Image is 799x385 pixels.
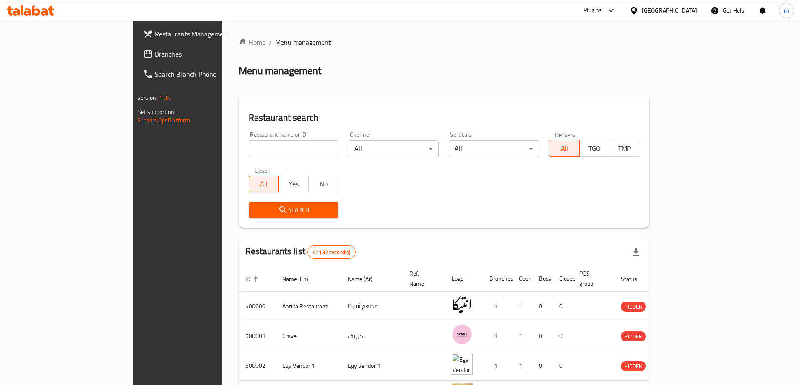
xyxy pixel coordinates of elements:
button: TGO [579,140,609,157]
img: Antika Restaurant [452,294,473,315]
button: All [549,140,579,157]
td: 1 [483,321,512,351]
td: 0 [532,351,552,381]
td: 1 [512,351,532,381]
span: 1.0.0 [159,92,172,103]
a: Restaurants Management [136,24,266,44]
div: HIDDEN [621,361,646,371]
a: Search Branch Phone [136,64,266,84]
img: Egy Vendor 1 [452,354,473,375]
span: Branches [155,49,260,59]
span: TGO [583,142,606,155]
span: ID [245,274,261,284]
h2: Restaurant search [249,111,640,124]
span: Get support on: [137,106,176,117]
span: TMP [613,142,636,155]
span: Status [621,274,648,284]
th: Logo [445,266,483,292]
div: [GEOGRAPHIC_DATA] [642,6,697,15]
td: 1 [512,321,532,351]
td: 1 [483,292,512,321]
span: Name (En) [282,274,319,284]
div: All [449,140,539,157]
span: Search [255,205,332,215]
td: 1 [512,292,532,321]
span: Version: [137,92,158,103]
h2: Menu management [239,64,321,78]
td: Egy Vendor 1 [276,351,341,381]
td: Antika Restaurant [276,292,341,321]
div: Total records count [307,245,356,259]
input: Search for restaurant name or ID.. [249,140,339,157]
span: HIDDEN [621,332,646,341]
button: Yes [278,176,309,192]
td: 0 [552,292,573,321]
td: Egy Vendor 1 [341,351,403,381]
button: TMP [609,140,639,157]
th: Closed [552,266,573,292]
label: Upsell [255,167,270,173]
button: No [308,176,338,192]
div: Plugins [583,5,602,16]
td: 0 [552,351,573,381]
span: No [312,178,335,190]
h2: Restaurants list [245,245,356,259]
span: Name (Ar) [348,274,383,284]
div: Export file [626,242,646,262]
th: Branches [483,266,512,292]
td: 0 [532,321,552,351]
td: 1 [483,351,512,381]
td: مطعم أنتيكا [341,292,403,321]
td: Crave [276,321,341,351]
button: Search [249,202,339,218]
th: Open [512,266,532,292]
th: Busy [532,266,552,292]
td: كرييف [341,321,403,351]
span: m [784,6,789,15]
img: Crave [452,324,473,345]
span: HIDDEN [621,362,646,371]
nav: breadcrumb [239,37,650,47]
span: POS group [579,269,604,289]
label: Delivery [555,132,576,137]
a: Support.OpsPlatform [137,115,190,126]
span: 41137 record(s) [308,248,355,256]
span: Menu management [275,37,331,47]
span: Search Branch Phone [155,69,260,79]
div: All [349,140,439,157]
span: HIDDEN [621,302,646,312]
td: 0 [552,321,573,351]
span: Ref. Name [409,269,435,289]
li: / [269,37,272,47]
td: 0 [532,292,552,321]
span: All [553,142,576,155]
a: Branches [136,44,266,64]
span: All [252,178,276,190]
button: All [249,176,279,192]
span: Yes [282,178,305,190]
span: Restaurants Management [155,29,260,39]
